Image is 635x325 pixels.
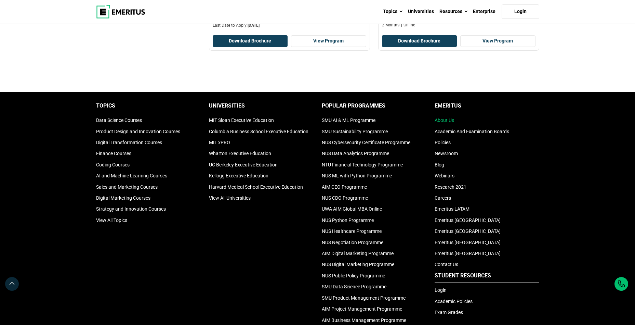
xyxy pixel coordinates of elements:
[322,217,374,223] a: NUS Python Programme
[435,287,447,293] a: Login
[502,4,539,19] a: Login
[322,206,382,212] a: UWA AIM Global MBA Online
[96,173,167,178] a: AI and Machine Learning Courses
[460,35,535,47] a: View Program
[322,228,382,234] a: NUS Healthcare Programme
[322,184,367,190] a: AIM CEO Programme
[209,140,230,145] a: MIT xPRO
[322,173,392,178] a: NUS ML with Python Programme
[209,151,271,156] a: Wharton Executive Education
[209,173,268,178] a: Kellogg Executive Education
[322,262,394,267] a: NUS Digital Marketing Programme
[213,23,366,28] p: Last Date to Apply:
[248,23,260,28] span: [DATE]
[435,184,466,190] a: Research 2021
[435,310,463,315] a: Exam Grades
[435,195,451,201] a: Careers
[435,129,509,134] a: Academic And Examination Boards
[96,217,127,223] a: View All Topics
[322,295,406,301] a: SMU Product Management Programme
[96,140,162,145] a: Digital Transformation Courses
[435,173,454,178] a: Webinars
[322,195,368,201] a: NUS CDO Programme
[322,117,375,123] a: SMU AI & ML Programme
[435,162,444,167] a: Blog
[322,284,386,289] a: SMU Data Science Programme
[96,195,150,201] a: Digital Marketing Courses
[435,240,501,245] a: Emeritus [GEOGRAPHIC_DATA]
[382,35,457,47] button: Download Brochure
[435,151,458,156] a: Newsroom
[96,184,158,190] a: Sales and Marketing Courses
[322,140,410,145] a: NUS Cybersecurity Certificate Programme
[322,162,403,167] a: NTU Financial Technology Programme
[435,262,458,267] a: Contact Us
[209,184,303,190] a: Harvard Medical School Executive Education
[322,240,383,245] a: NUS Negotiation Programme
[96,162,130,167] a: Coding Courses
[96,129,180,134] a: Product Design and Innovation Courses
[209,117,274,123] a: MIT Sloan Executive Education
[435,299,473,304] a: Academic Policies
[213,35,288,47] button: Download Brochure
[96,117,142,123] a: Data Science Courses
[322,129,388,134] a: SMU Sustainability Programme
[96,206,166,212] a: Strategy and Innovation Courses
[435,217,501,223] a: Emeritus [GEOGRAPHIC_DATA]
[435,117,454,123] a: About Us
[322,306,402,312] a: AIM Project Management Programme
[322,273,385,278] a: NUS Public Policy Programme
[382,22,399,28] p: 2 Months
[96,151,131,156] a: Finance Courses
[209,129,308,134] a: Columbia Business School Executive Education
[435,206,469,212] a: Emeritus LATAM
[322,317,406,323] a: AIM Business Management Programme
[401,22,415,28] p: Online
[435,228,501,234] a: Emeritus [GEOGRAPHIC_DATA]
[291,35,366,47] a: View Program
[322,251,394,256] a: AIM Digital Marketing Programme
[435,140,451,145] a: Policies
[322,151,389,156] a: NUS Data Analytics Programme
[209,195,251,201] a: View All Universities
[435,251,501,256] a: Emeritus [GEOGRAPHIC_DATA]
[209,162,278,167] a: UC Berkeley Executive Education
